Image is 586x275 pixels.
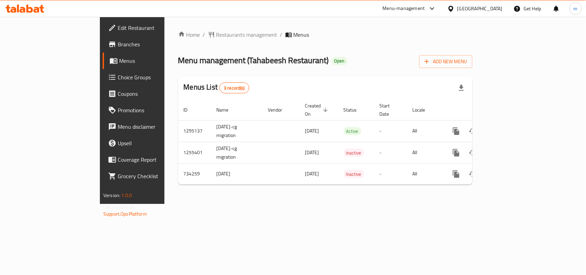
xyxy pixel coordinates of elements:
a: Restaurants management [208,31,277,39]
span: Vendor [268,106,291,114]
li: / [203,31,205,39]
div: [GEOGRAPHIC_DATA] [457,5,503,12]
button: Change Status [464,166,481,182]
span: m [574,5,578,12]
span: Restaurants management [216,31,277,39]
span: Inactive [344,170,364,178]
span: Name [217,106,238,114]
button: more [448,145,464,161]
span: Add New Menu [425,57,467,66]
span: Locale [413,106,434,114]
th: Actions [443,100,519,121]
span: Status [344,106,366,114]
td: [DATE] [211,163,263,184]
span: Get support on: [103,203,135,211]
a: Promotions [103,102,198,118]
a: Menus [103,53,198,69]
div: Open [332,57,347,65]
a: Choice Groups [103,69,198,85]
td: All [407,163,443,184]
span: [DATE] [305,169,319,178]
td: [DATE]-cg migration [211,142,263,163]
li: / [280,31,283,39]
button: Change Status [464,145,481,161]
span: Coupons [118,90,192,98]
table: enhanced table [178,100,519,185]
a: Coupons [103,85,198,102]
span: Menu management ( Tahabeesh Restaurant ) [178,53,329,68]
button: more [448,166,464,182]
span: Edit Restaurant [118,24,192,32]
span: 1.0.0 [121,191,132,200]
a: Menu disclaimer [103,118,198,135]
a: Coverage Report [103,151,198,168]
span: [DATE] [305,126,319,135]
span: Branches [118,40,192,48]
span: 3 record(s) [220,85,249,91]
td: [DATE]-cg migration [211,120,263,142]
div: Export file [453,80,470,96]
a: Upsell [103,135,198,151]
span: Active [344,127,361,135]
span: Start Date [380,102,399,118]
div: Total records count [219,82,249,93]
button: Add New Menu [419,55,472,68]
span: Choice Groups [118,73,192,81]
td: All [407,142,443,163]
a: Branches [103,36,198,53]
button: Change Status [464,123,481,139]
span: Inactive [344,149,364,157]
span: Menus [119,57,192,65]
td: All [407,120,443,142]
span: Menus [294,31,309,39]
span: [DATE] [305,148,319,157]
button: more [448,123,464,139]
span: Open [332,58,347,64]
span: Promotions [118,106,192,114]
h2: Menus List [184,82,249,93]
span: Version: [103,191,120,200]
td: - [374,120,407,142]
td: - [374,163,407,184]
span: ID [184,106,197,114]
a: Edit Restaurant [103,20,198,36]
span: Menu disclaimer [118,123,192,131]
td: - [374,142,407,163]
span: Grocery Checklist [118,172,192,180]
span: Coverage Report [118,156,192,164]
span: Upsell [118,139,192,147]
span: Created On [305,102,330,118]
a: Support.OpsPlatform [103,209,147,218]
div: Menu-management [383,4,425,13]
nav: breadcrumb [178,31,472,39]
a: Grocery Checklist [103,168,198,184]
